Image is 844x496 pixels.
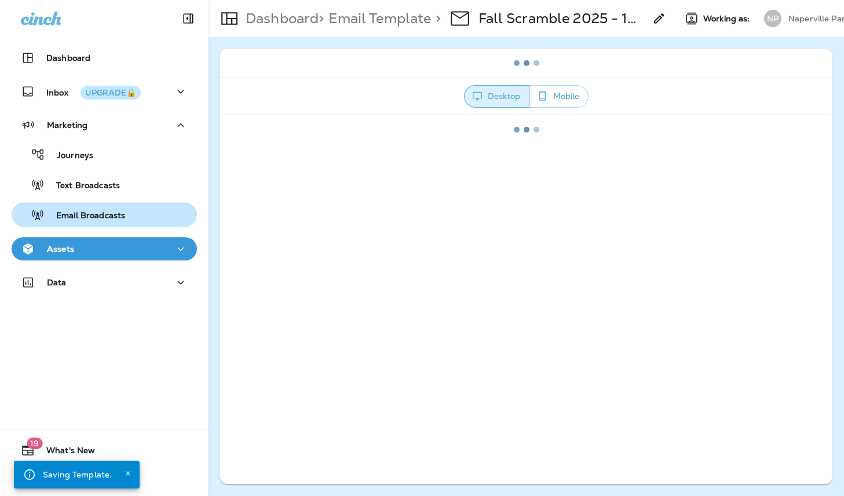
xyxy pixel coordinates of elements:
[47,120,87,130] p: Marketing
[47,278,67,287] p: Data
[121,466,135,480] button: Close
[12,142,197,167] button: Journeys
[241,10,324,27] p: Dashboard >
[45,181,120,192] p: Text Broadcasts
[35,446,95,460] span: What's New
[43,464,112,485] div: Saving Template.
[12,439,197,462] button: 19What's New
[12,466,197,490] button: Support
[529,85,589,108] button: Mobile
[12,172,197,197] button: Text Broadcasts
[172,7,204,30] button: Collapse Sidebar
[12,271,197,294] button: Data
[81,86,141,100] button: UPGRADE🔒
[12,113,197,137] button: Marketing
[85,89,136,97] div: UPGRADE🔒
[12,203,197,227] button: Email Broadcasts
[46,53,90,63] p: Dashboard
[764,10,781,27] div: NP
[12,237,197,260] button: Assets
[324,10,431,27] p: Email Template
[478,10,645,27] p: Fall Scramble 2025 - 10/11
[45,150,93,161] p: Journeys
[46,86,141,98] p: Inbox
[47,244,74,253] p: Assets
[27,438,42,449] span: 19
[431,10,441,27] p: >
[703,14,752,24] span: Working as:
[12,80,197,103] button: InboxUPGRADE🔒
[45,211,125,222] p: Email Broadcasts
[12,46,197,69] button: Dashboard
[464,85,530,108] button: Desktop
